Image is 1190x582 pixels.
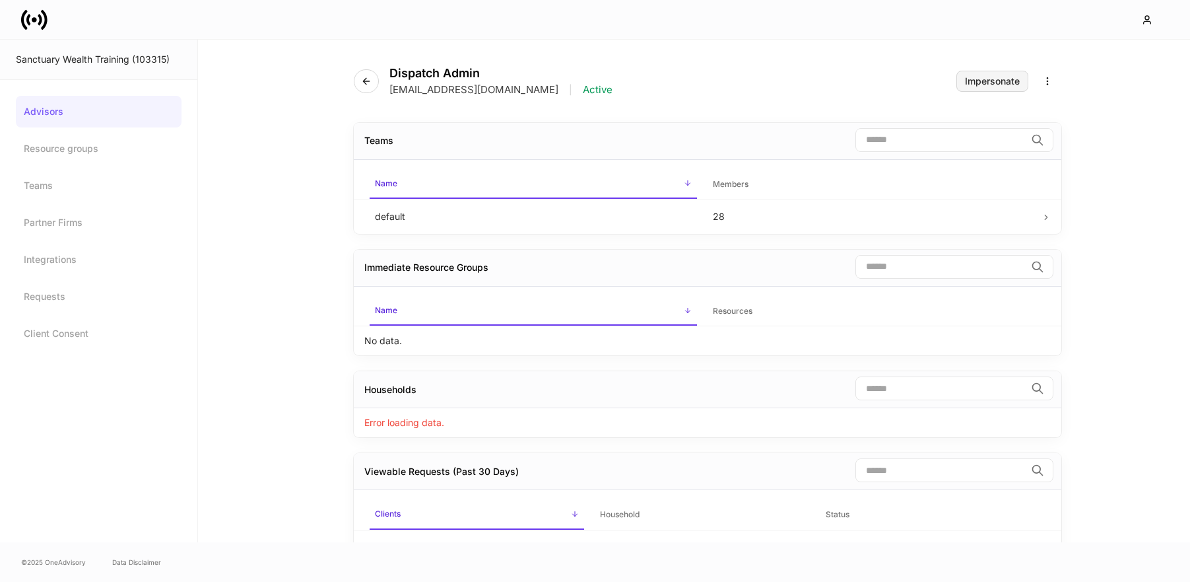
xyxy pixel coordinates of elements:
span: Household [595,501,810,528]
span: Name [370,297,698,326]
h6: Members [713,178,748,190]
span: Status [820,501,1036,528]
h6: Household [600,508,640,521]
a: Teams [16,170,182,201]
h6: Name [375,304,397,316]
p: No data. [364,334,402,347]
td: default [364,199,703,234]
p: [EMAIL_ADDRESS][DOMAIN_NAME] [389,83,558,96]
span: Members [708,171,1036,198]
div: Households [364,383,416,396]
a: Advisors [16,96,182,127]
span: © 2025 OneAdvisory [21,557,86,567]
a: Requests [16,281,182,312]
div: Sanctuary Wealth Training (103315) [16,53,182,66]
span: Resources [708,298,1036,325]
button: Impersonate [956,71,1028,92]
td: completed [815,530,1041,565]
td: [PERSON_NAME], [PERSON_NAME] [364,530,590,565]
p: | [569,83,572,96]
p: Error loading data. [364,416,444,429]
a: Partner Firms [16,207,182,238]
h6: Name [375,177,397,190]
div: Immediate Resource Groups [364,261,488,274]
a: Integrations [16,244,182,275]
td: [PERSON_NAME],Sierra [589,530,815,565]
h6: Resources [713,305,752,317]
div: Viewable Requests (Past 30 Days) [364,465,519,478]
a: Client Consent [16,318,182,349]
h4: Dispatch Admin [389,66,612,81]
span: Clients [370,501,585,529]
h6: Clients [375,507,401,520]
div: Impersonate [965,77,1020,86]
h6: Status [826,508,849,521]
span: Name [370,170,698,199]
div: Teams [364,134,393,147]
a: Resource groups [16,133,182,164]
td: 28 [702,199,1041,234]
a: Data Disclaimer [112,557,161,567]
p: Active [583,83,612,96]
